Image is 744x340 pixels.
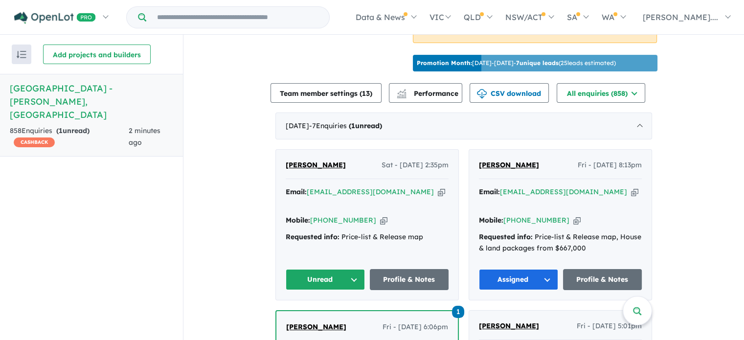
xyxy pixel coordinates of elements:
span: [PERSON_NAME] [479,160,539,169]
p: [DATE] - [DATE] - ( 25 leads estimated) [417,59,616,68]
strong: Requested info: [479,232,533,241]
span: CASHBACK [14,137,55,147]
span: 1 [351,121,355,130]
img: line-chart.svg [397,89,406,94]
img: Openlot PRO Logo White [14,12,96,24]
a: [EMAIL_ADDRESS][DOMAIN_NAME] [307,187,434,196]
span: Fri - [DATE] 8:13pm [578,159,642,171]
button: Unread [286,269,365,290]
a: [EMAIL_ADDRESS][DOMAIN_NAME] [500,187,627,196]
button: CSV download [470,83,549,103]
button: Copy [438,187,445,197]
strong: Mobile: [479,216,503,225]
strong: Email: [286,187,307,196]
b: Promotion Month: [417,59,472,67]
span: [PERSON_NAME] [479,321,539,330]
span: Fri - [DATE] 6:06pm [383,321,448,333]
a: [PHONE_NUMBER] [503,216,569,225]
span: Sat - [DATE] 2:35pm [382,159,449,171]
a: [PERSON_NAME] [479,320,539,332]
span: Performance [398,89,458,98]
a: Profile & Notes [563,269,642,290]
button: Assigned [479,269,558,290]
h5: [GEOGRAPHIC_DATA] - [PERSON_NAME] , [GEOGRAPHIC_DATA] [10,82,173,121]
strong: ( unread) [56,126,90,135]
button: Performance [389,83,462,103]
span: [PERSON_NAME] [286,160,346,169]
img: sort.svg [17,51,26,58]
button: Copy [631,187,638,197]
span: [PERSON_NAME].... [643,12,718,22]
span: Fri - [DATE] 5:01pm [577,320,642,332]
strong: ( unread) [349,121,382,130]
div: Price-list & Release map, House & land packages from $667,000 [479,231,642,255]
a: [PERSON_NAME] [286,159,346,171]
strong: Email: [479,187,500,196]
a: Profile & Notes [370,269,449,290]
b: 7 unique leads [516,59,559,67]
button: Team member settings (13) [271,83,382,103]
input: Try estate name, suburb, builder or developer [148,7,327,28]
strong: Requested info: [286,232,339,241]
a: 1 [452,305,464,318]
span: [PERSON_NAME] [286,322,346,331]
span: - 7 Enquir ies [309,121,382,130]
button: Copy [573,215,581,226]
div: Price-list & Release map [286,231,449,243]
img: download icon [477,89,487,99]
button: All enquiries (858) [557,83,645,103]
a: [PERSON_NAME] [479,159,539,171]
span: 1 [452,306,464,318]
button: Copy [380,215,387,226]
span: 1 [59,126,63,135]
span: 13 [362,89,370,98]
a: [PHONE_NUMBER] [310,216,376,225]
button: Add projects and builders [43,45,151,64]
strong: Mobile: [286,216,310,225]
div: 858 Enquir ies [10,125,129,149]
span: 2 minutes ago [129,126,160,147]
a: [PERSON_NAME] [286,321,346,333]
div: [DATE] [275,113,652,140]
img: bar-chart.svg [397,92,406,98]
